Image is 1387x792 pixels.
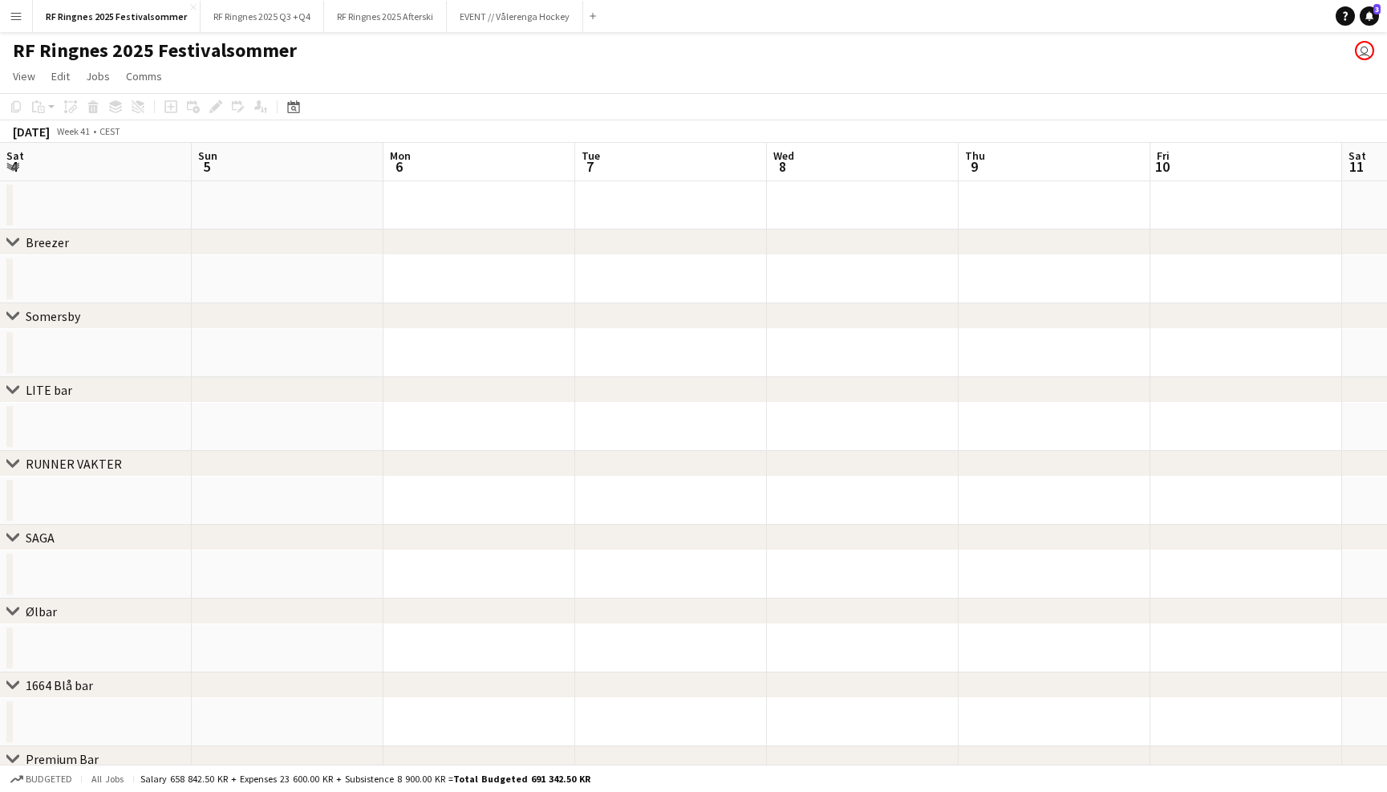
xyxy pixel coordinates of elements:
a: 3 [1360,6,1379,26]
app-user-avatar: Mille Berger [1355,41,1374,60]
button: EVENT // Vålerenga Hockey [447,1,583,32]
button: Budgeted [8,770,75,788]
span: Edit [51,69,70,83]
span: 8 [771,157,794,176]
span: Tue [582,148,600,163]
a: Comms [120,66,168,87]
div: Somersby [26,308,80,324]
span: Budgeted [26,774,72,785]
span: 10 [1154,157,1170,176]
span: 3 [1373,4,1381,14]
button: RF Ringnes 2025 Festivalsommer [33,1,201,32]
span: All jobs [88,773,127,785]
div: RUNNER VAKTER [26,456,122,472]
div: LITE bar [26,382,72,398]
h1: RF Ringnes 2025 Festivalsommer [13,39,297,63]
span: 6 [387,157,411,176]
span: 5 [196,157,217,176]
span: Total Budgeted 691 342.50 KR [453,773,590,785]
div: [DATE] [13,124,50,140]
span: Jobs [86,69,110,83]
span: View [13,69,35,83]
div: Breezer [26,234,69,250]
a: Jobs [79,66,116,87]
div: 1664 Blå bar [26,677,93,693]
span: Mon [390,148,411,163]
div: CEST [99,125,120,137]
span: Sat [1348,148,1366,163]
a: Edit [45,66,76,87]
span: Thu [965,148,985,163]
div: Premium Bar [26,751,99,767]
div: Ølbar [26,603,57,619]
button: RF Ringnes 2025 Q3 +Q4 [201,1,324,32]
span: 4 [4,157,24,176]
span: 9 [963,157,985,176]
span: Fri [1157,148,1170,163]
div: SAGA [26,530,55,546]
span: Wed [773,148,794,163]
span: 11 [1346,157,1366,176]
span: 7 [579,157,600,176]
span: Comms [126,69,162,83]
span: Sun [198,148,217,163]
div: Salary 658 842.50 KR + Expenses 23 600.00 KR + Subsistence 8 900.00 KR = [140,773,590,785]
span: Sat [6,148,24,163]
span: Week 41 [53,125,93,137]
button: RF Ringnes 2025 Afterski [324,1,447,32]
a: View [6,66,42,87]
